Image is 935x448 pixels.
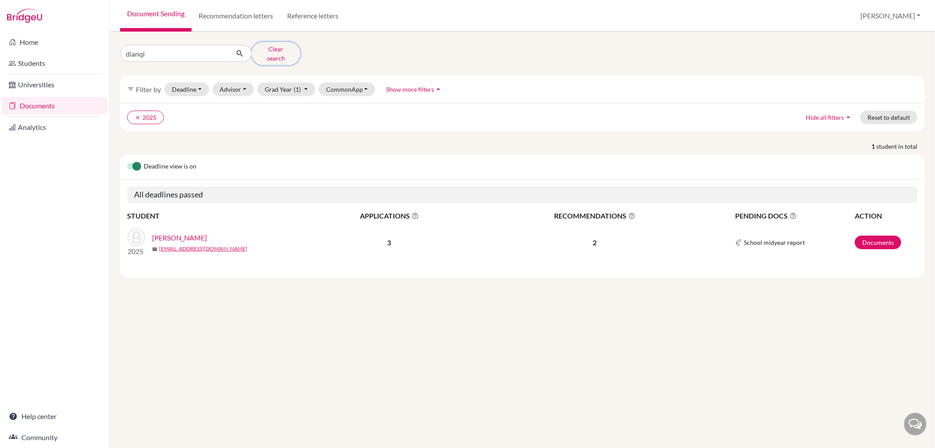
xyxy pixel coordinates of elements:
strong: 1 [871,142,876,151]
span: Help [20,6,38,14]
th: ACTION [854,210,917,222]
a: [PERSON_NAME] [152,233,207,243]
a: Documents [2,97,107,115]
span: mail [152,247,157,252]
p: 2 [476,237,714,248]
span: student in total [876,142,924,151]
button: Grad Year(1) [257,82,315,96]
button: CommonApp [319,82,376,96]
span: Hide all filters [806,114,844,121]
a: Community [2,429,107,446]
img: Bridge-U [7,9,42,23]
a: Documents [855,236,901,249]
i: arrow_drop_up [434,85,443,93]
button: [PERSON_NAME] [857,7,924,24]
button: Advisor [213,82,254,96]
i: filter_list [127,86,134,93]
a: Students [2,54,107,72]
span: Filter by [136,85,161,93]
a: Help center [2,408,107,425]
button: Reset to default [860,111,917,124]
p: 2025 [128,246,145,257]
i: arrow_drop_up [844,113,853,122]
img: Common App logo [735,239,742,246]
a: [EMAIL_ADDRESS][DOMAIN_NAME] [159,245,247,253]
span: RECOMMENDATIONS [476,211,714,221]
span: (1) [294,86,301,93]
a: Universities [2,76,107,93]
button: clear2025 [127,111,164,124]
b: 3 [387,238,391,247]
span: Show more filters [386,86,434,93]
button: Deadline [164,82,209,96]
img: Chen, Dianqi [128,229,145,246]
span: PENDING DOCS [735,211,854,221]
span: Deadline view is on [144,161,196,172]
a: Analytics [2,118,107,136]
input: Find student by name... [120,45,229,62]
th: STUDENT [127,210,302,222]
a: Home [2,33,107,51]
button: Clear search [252,42,300,65]
button: Show more filtersarrow_drop_up [379,82,450,96]
i: clear [135,115,141,121]
button: Hide all filtersarrow_drop_up [798,111,860,124]
h5: All deadlines passed [127,186,917,203]
span: APPLICATIONS [303,211,475,221]
span: School midyear report [744,238,805,247]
